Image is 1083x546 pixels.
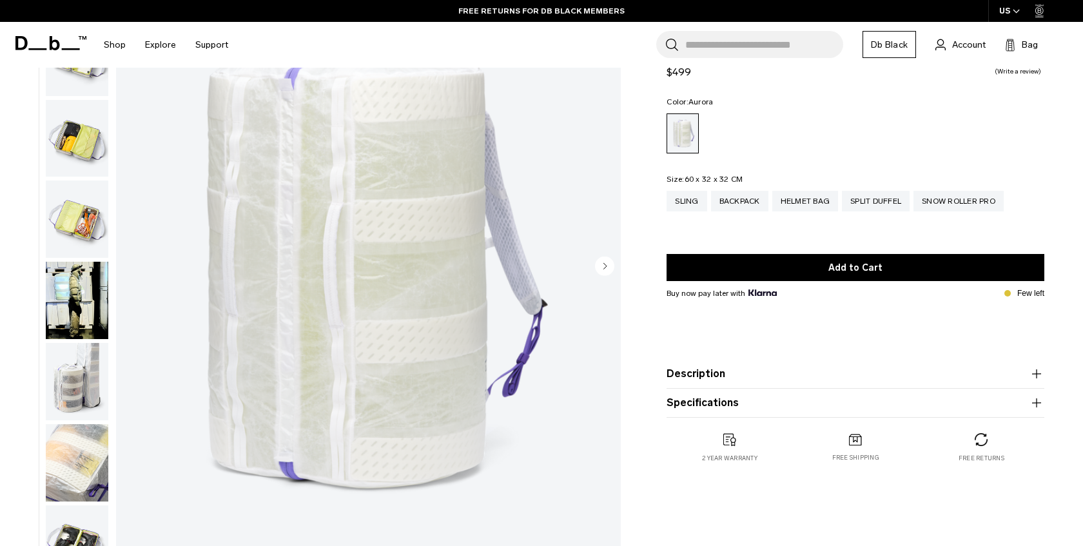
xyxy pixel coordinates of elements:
[195,22,228,68] a: Support
[1005,37,1038,52] button: Bag
[667,113,699,153] a: Aurora
[458,5,625,17] a: FREE RETURNS FOR DB BLACK MEMBERS
[45,180,109,258] button: Weigh_Lighter_Split_Duffel_70L_7.png
[45,99,109,178] button: Weigh_Lighter_Split_Duffel_70L_6.png
[667,366,1044,382] button: Description
[748,289,776,296] img: {"height" => 20, "alt" => "Klarna"}
[45,424,109,502] button: Weigh_Lighter_Split_Duffel_70L_10.png
[702,454,757,463] p: 2 year warranty
[1017,288,1044,299] p: Few left
[667,191,707,211] a: Sling
[595,257,614,278] button: Next slide
[94,22,238,68] nav: Main Navigation
[913,191,1004,211] a: Snow Roller Pro
[104,22,126,68] a: Shop
[711,191,768,211] a: Backpack
[667,288,776,299] span: Buy now pay later with
[667,395,1044,411] button: Specifications
[688,97,714,106] span: Aurora
[667,254,1044,281] button: Add to Cart
[832,453,879,462] p: Free shipping
[46,343,108,420] img: Weigh_Lighter_Split_Duffel_70L_9.png
[667,98,713,106] legend: Color:
[667,66,691,78] span: $499
[863,31,916,58] a: Db Black
[685,175,743,184] span: 60 x 32 x 32 CM
[45,342,109,421] button: Weigh_Lighter_Split_Duffel_70L_9.png
[995,68,1041,75] a: Write a review
[667,175,743,183] legend: Size:
[45,261,109,340] button: Weigh Lighter Split Duffel 70L Aurora
[1022,38,1038,52] span: Bag
[46,424,108,502] img: Weigh_Lighter_Split_Duffel_70L_10.png
[952,38,986,52] span: Account
[842,191,910,211] a: Split Duffel
[46,180,108,258] img: Weigh_Lighter_Split_Duffel_70L_7.png
[935,37,986,52] a: Account
[46,262,108,339] img: Weigh Lighter Split Duffel 70L Aurora
[959,454,1004,463] p: Free returns
[145,22,176,68] a: Explore
[46,100,108,177] img: Weigh_Lighter_Split_Duffel_70L_6.png
[772,191,839,211] a: Helmet Bag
